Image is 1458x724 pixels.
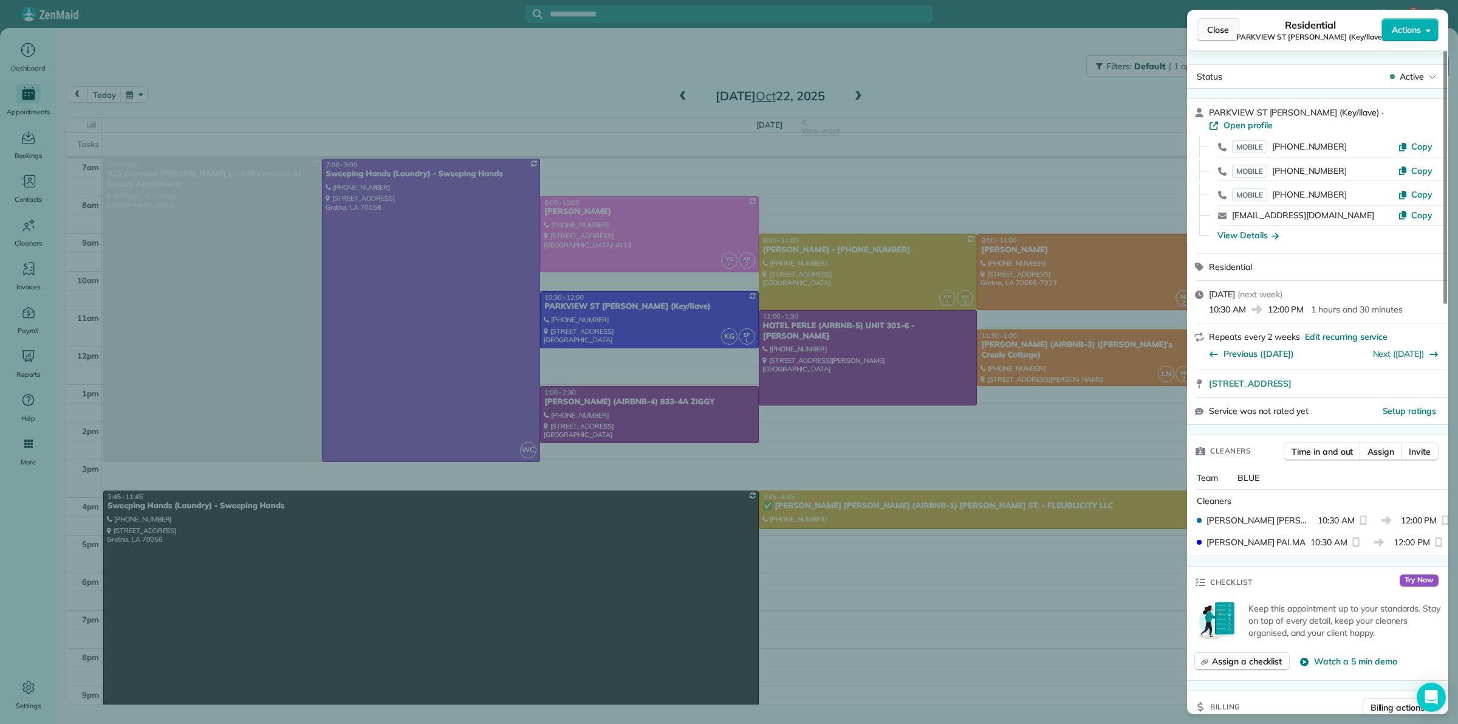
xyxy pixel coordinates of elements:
[1232,165,1347,177] a: MOBILE[PHONE_NUMBER]
[1209,289,1235,300] span: [DATE]
[1383,405,1437,417] button: Setup ratings
[1318,514,1355,526] span: 10:30 AM
[1206,514,1313,526] span: [PERSON_NAME] [PERSON_NAME]
[1272,141,1347,152] span: [PHONE_NUMBER]
[1209,119,1273,131] a: Open profile
[1232,210,1374,221] a: [EMAIL_ADDRESS][DOMAIN_NAME]
[1411,210,1432,221] span: Copy
[1209,378,1441,390] a: [STREET_ADDRESS]
[1314,655,1397,667] span: Watch a 5 min demo
[1272,165,1347,176] span: [PHONE_NUMBER]
[1401,443,1439,461] button: Invite
[1373,348,1425,359] a: Next ([DATE])
[1209,348,1294,360] button: Previous ([DATE])
[1197,495,1231,506] span: Cleaners
[1209,331,1300,342] span: Repeats every 2 weeks
[1209,405,1309,418] span: Service was not rated yet
[1209,261,1252,272] span: Residential
[1398,188,1432,201] button: Copy
[1272,189,1347,200] span: [PHONE_NUMBER]
[1268,303,1304,315] span: 12:00 PM
[1232,140,1347,153] a: MOBILE[PHONE_NUMBER]
[1371,702,1425,714] span: Billing actions
[1232,188,1347,201] a: MOBILE[PHONE_NUMBER]
[1212,655,1282,667] span: Assign a checklist
[1206,536,1306,548] span: [PERSON_NAME] PALMA
[1197,18,1239,41] button: Close
[1210,701,1241,713] span: Billing
[1398,165,1432,177] button: Copy
[1285,18,1336,32] span: Residential
[1379,108,1386,117] span: ·
[1373,348,1439,360] button: Next ([DATE])
[1210,445,1251,457] span: Cleaners
[1398,140,1432,153] button: Copy
[1232,188,1267,201] span: MOBILE
[1197,71,1222,82] span: Status
[1236,32,1384,42] span: PARKVIEW ST [PERSON_NAME] (Key/llave)
[1305,331,1388,343] span: Edit recurring service
[1292,446,1353,458] span: Time in and out
[1311,303,1402,315] p: 1 hours and 30 minutes
[1409,446,1431,458] span: Invite
[1394,536,1430,548] span: 12:00 PM
[1237,289,1283,300] span: ( next week )
[1197,472,1218,483] span: Team
[1392,24,1421,36] span: Actions
[1194,652,1290,671] button: Assign a checklist
[1209,378,1292,390] span: [STREET_ADDRESS]
[1284,443,1361,461] button: Time in and out
[1360,443,1402,461] button: Assign
[1210,576,1253,588] span: Checklist
[1232,165,1267,178] span: MOBILE
[1383,405,1437,416] span: Setup ratings
[1400,574,1439,587] span: Try Now
[1411,165,1432,176] span: Copy
[1217,229,1279,241] button: View Details
[1367,446,1394,458] span: Assign
[1398,209,1432,221] button: Copy
[1401,514,1437,526] span: 12:00 PM
[1310,536,1347,548] span: 10:30 AM
[1207,24,1229,36] span: Close
[1299,655,1397,667] button: Watch a 5 min demo
[1417,683,1446,712] div: Open Intercom Messenger
[1232,140,1267,153] span: MOBILE
[1237,472,1259,483] span: BLUE
[1248,602,1441,639] p: Keep this appointment up to your standards. Stay on top of every detail, keep your cleaners organ...
[1209,303,1246,315] span: 10:30 AM
[1224,119,1273,131] span: Open profile
[1400,71,1424,83] span: Active
[1411,189,1432,200] span: Copy
[1411,141,1432,152] span: Copy
[1224,348,1294,360] span: Previous ([DATE])
[1209,107,1379,118] span: PARKVIEW ST [PERSON_NAME] (Key/llave)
